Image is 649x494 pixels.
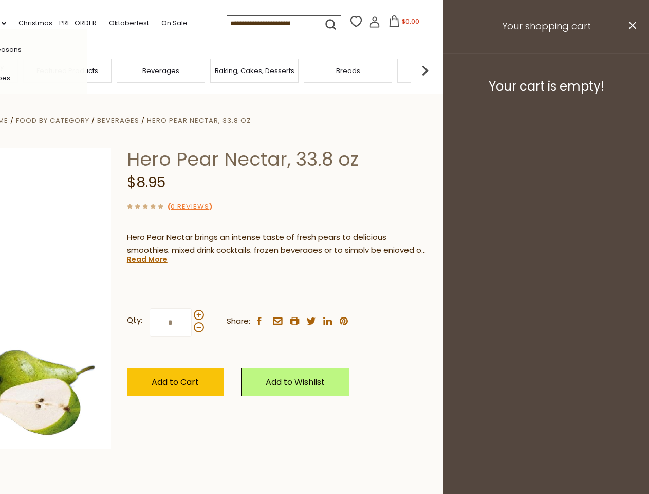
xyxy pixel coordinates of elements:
span: Add to Cart [152,376,199,388]
p: Hero Pear Nectar brings an intense taste of fresh pears to delicious smoothies, mixed drink cockt... [127,231,428,257]
span: ( ) [168,202,212,211]
a: 0 Reviews [171,202,209,213]
input: Qty: [150,308,192,337]
a: Baking, Cakes, Desserts [215,67,294,75]
a: Food By Category [16,116,89,126]
a: Read More [127,254,168,264]
a: Beverages [97,116,139,126]
span: Share: [227,315,250,328]
button: $0.00 [382,15,426,31]
span: $8.95 [127,172,165,192]
a: Beverages [142,67,179,75]
strong: Qty: [127,314,142,327]
a: Hero Pear Nectar, 33.8 oz [147,116,251,126]
img: next arrow [415,60,435,81]
h1: Hero Pear Nectar, 33.8 oz [127,148,428,171]
a: On Sale [161,17,188,29]
a: Add to Wishlist [241,368,349,396]
h3: Your cart is empty! [456,79,636,94]
a: Oktoberfest [109,17,149,29]
button: Add to Cart [127,368,224,396]
a: Christmas - PRE-ORDER [18,17,97,29]
span: $0.00 [402,17,419,26]
a: Breads [336,67,360,75]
